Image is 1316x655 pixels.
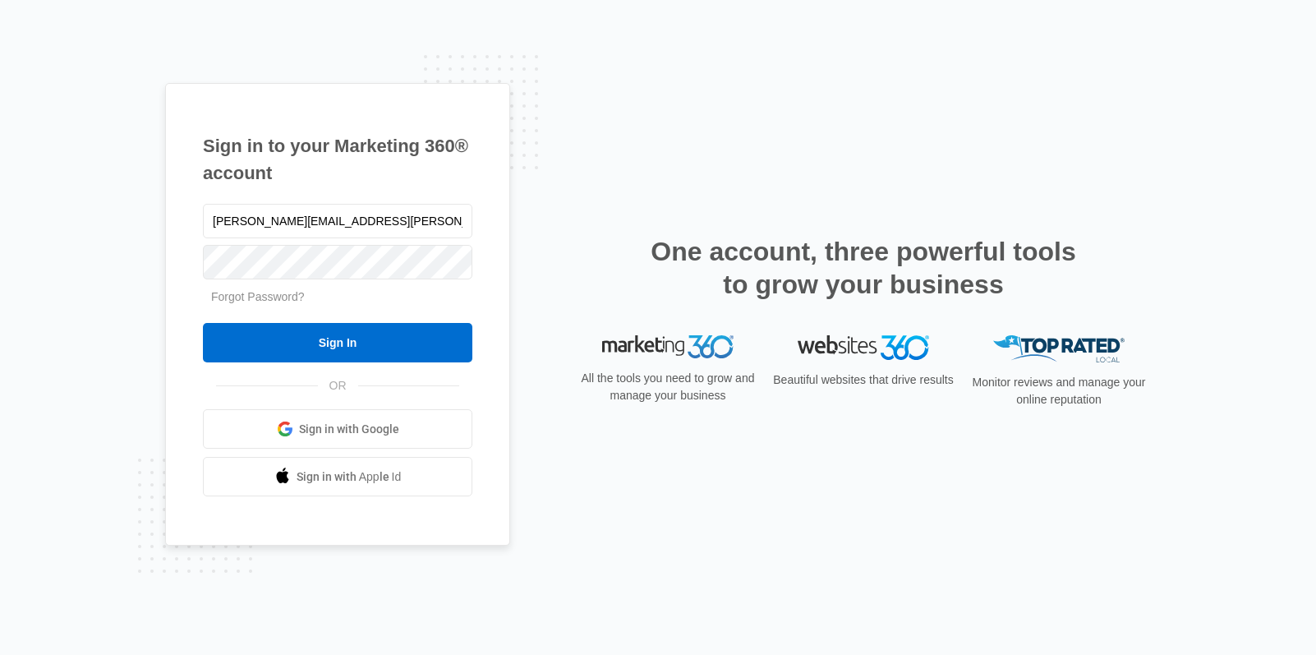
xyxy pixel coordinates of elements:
span: OR [318,377,358,394]
img: Websites 360 [798,335,929,359]
span: Sign in with Apple Id [297,468,402,486]
p: All the tools you need to grow and manage your business [576,370,760,404]
input: Email [203,204,472,238]
a: Forgot Password? [211,290,305,303]
span: Sign in with Google [299,421,399,438]
input: Sign In [203,323,472,362]
a: Sign in with Google [203,409,472,449]
img: Top Rated Local [993,335,1125,362]
p: Beautiful websites that drive results [771,371,955,389]
h2: One account, three powerful tools to grow your business [646,235,1081,301]
img: Marketing 360 [602,335,734,358]
a: Sign in with Apple Id [203,457,472,496]
p: Monitor reviews and manage your online reputation [967,374,1151,408]
h1: Sign in to your Marketing 360® account [203,132,472,187]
